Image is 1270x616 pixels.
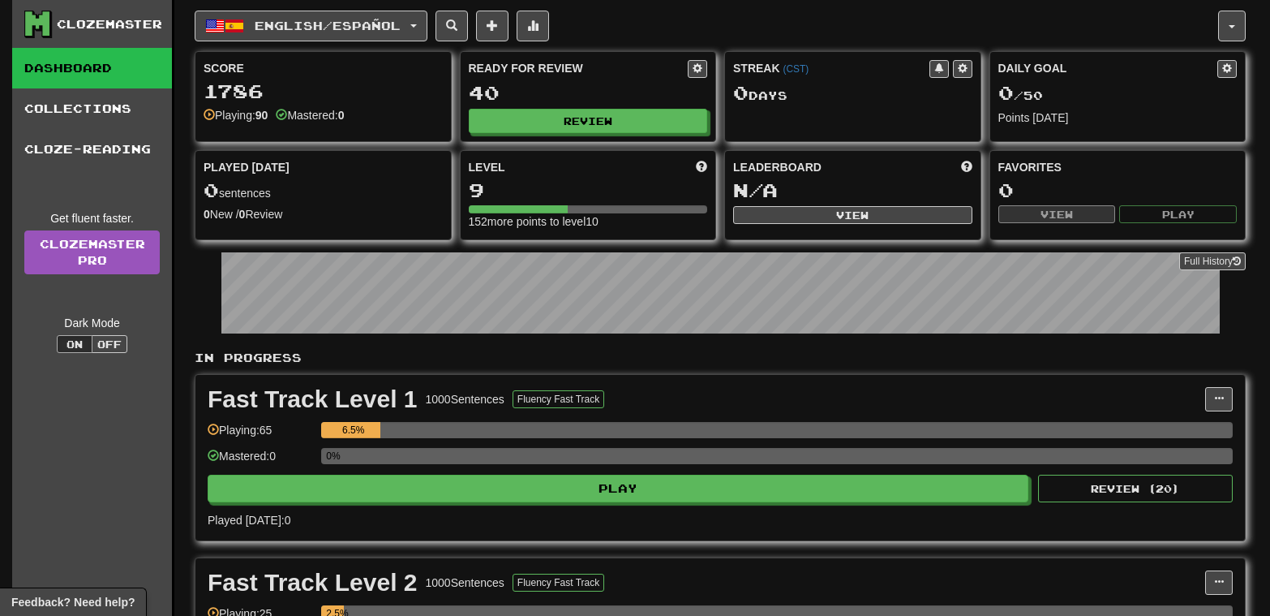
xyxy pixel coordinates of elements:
[1119,205,1237,223] button: Play
[998,205,1116,223] button: View
[204,159,290,175] span: Played [DATE]
[1038,475,1233,502] button: Review (20)
[426,391,504,407] div: 1000 Sentences
[733,81,749,104] span: 0
[208,387,418,411] div: Fast Track Level 1
[961,159,972,175] span: This week in points, UTC
[204,208,210,221] strong: 0
[12,129,172,170] a: Cloze-Reading
[208,475,1028,502] button: Play
[12,88,172,129] a: Collections
[469,109,708,133] button: Review
[998,88,1043,102] span: / 50
[469,159,505,175] span: Level
[998,159,1238,175] div: Favorites
[733,83,972,104] div: Day s
[204,180,443,201] div: sentences
[326,422,380,438] div: 6.5%
[24,315,160,331] div: Dark Mode
[517,11,549,41] button: More stats
[208,514,290,527] span: Played [DATE]: 0
[733,179,778,201] span: N/A
[276,107,344,123] div: Mastered:
[513,390,604,408] button: Fluency Fast Track
[998,60,1218,78] div: Daily Goal
[204,179,219,201] span: 0
[513,574,604,592] button: Fluency Fast Track
[426,575,504,591] div: 1000 Sentences
[57,335,92,353] button: On
[255,19,401,32] span: English / Español
[783,63,809,75] a: (CST)
[24,210,160,226] div: Get fluent faster.
[998,81,1014,104] span: 0
[469,60,689,76] div: Ready for Review
[208,571,418,595] div: Fast Track Level 2
[696,159,707,175] span: Score more points to level up
[733,60,929,76] div: Streak
[204,60,443,76] div: Score
[204,206,443,222] div: New / Review
[239,208,246,221] strong: 0
[92,335,127,353] button: Off
[338,109,345,122] strong: 0
[476,11,508,41] button: Add sentence to collection
[469,213,708,230] div: 152 more points to level 10
[1179,252,1246,270] button: Full History
[435,11,468,41] button: Search sentences
[204,81,443,101] div: 1786
[208,448,313,475] div: Mastered: 0
[998,110,1238,126] div: Points [DATE]
[998,180,1238,200] div: 0
[469,83,708,103] div: 40
[11,594,135,610] span: Open feedback widget
[733,206,972,224] button: View
[255,109,268,122] strong: 90
[195,11,427,41] button: English/Español
[204,107,268,123] div: Playing:
[733,159,822,175] span: Leaderboard
[195,350,1246,366] p: In Progress
[57,16,162,32] div: Clozemaster
[12,48,172,88] a: Dashboard
[469,180,708,200] div: 9
[208,422,313,449] div: Playing: 65
[24,230,160,274] a: ClozemasterPro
